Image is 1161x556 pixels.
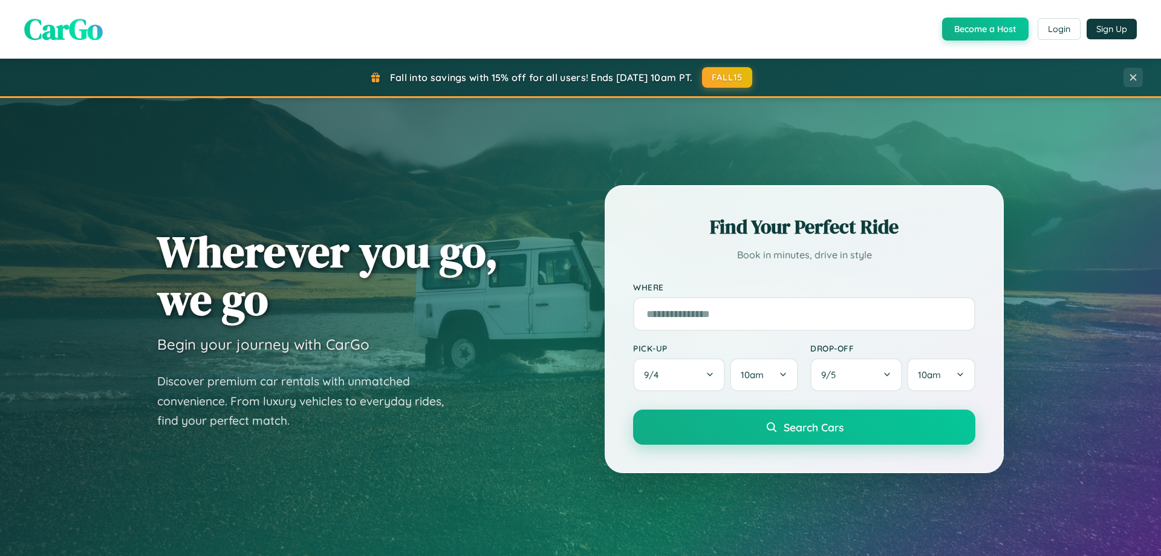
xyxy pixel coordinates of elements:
[810,343,975,353] label: Drop-off
[702,67,753,88] button: FALL15
[784,420,844,434] span: Search Cars
[157,371,460,431] p: Discover premium car rentals with unmatched convenience. From luxury vehicles to everyday rides, ...
[390,71,693,83] span: Fall into savings with 15% off for all users! Ends [DATE] 10am PT.
[633,214,975,240] h2: Find Your Perfect Ride
[918,369,941,381] span: 10am
[633,246,975,264] p: Book in minutes, drive in style
[907,358,975,391] button: 10am
[633,343,798,353] label: Pick-up
[633,358,725,391] button: 9/4
[942,18,1029,41] button: Become a Host
[157,227,498,323] h1: Wherever you go, we go
[1087,19,1137,39] button: Sign Up
[741,369,764,381] span: 10am
[1038,18,1081,40] button: Login
[810,358,902,391] button: 9/5
[730,358,798,391] button: 10am
[821,369,842,381] span: 9 / 5
[633,410,975,445] button: Search Cars
[644,369,665,381] span: 9 / 4
[633,282,975,292] label: Where
[24,9,103,49] span: CarGo
[157,335,369,353] h3: Begin your journey with CarGo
